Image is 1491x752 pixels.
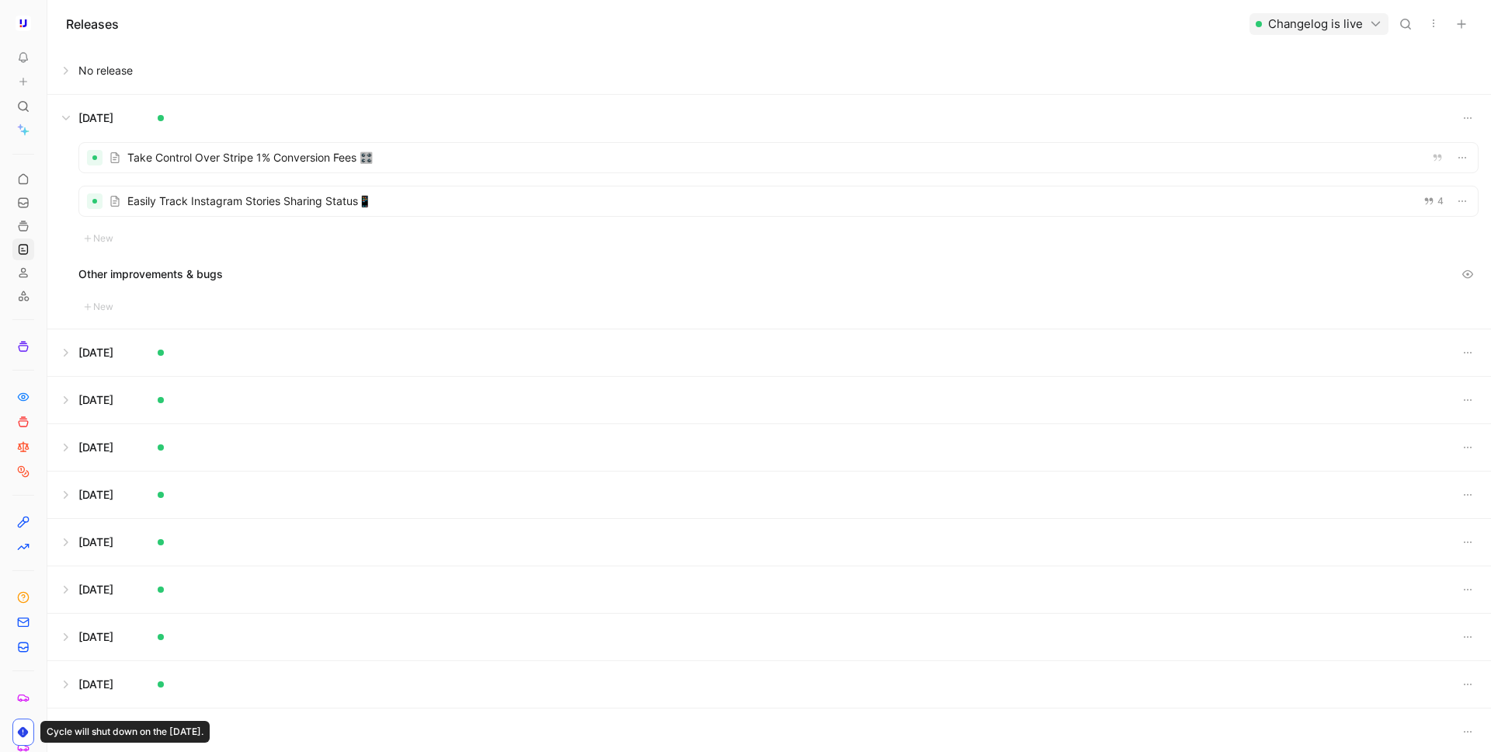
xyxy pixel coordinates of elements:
[12,12,34,34] button: Upfluence
[40,721,210,743] div: Cycle will shut down on the [DATE].
[1249,13,1388,35] button: Changelog is live
[16,16,31,31] img: Upfluence
[78,298,119,316] button: New
[66,15,119,33] h1: Releases
[1420,193,1447,210] button: 4
[78,229,119,248] button: New
[78,263,1479,285] div: Other improvements & bugs
[1437,197,1444,206] span: 4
